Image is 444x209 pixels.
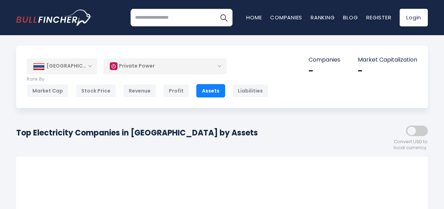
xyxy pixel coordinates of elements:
[400,9,428,26] a: Login
[246,14,262,21] a: Home
[123,84,156,97] div: Revenue
[270,14,302,21] a: Companies
[16,9,92,26] a: Go to homepage
[215,9,233,26] button: Search
[196,84,225,97] div: Assets
[16,9,92,26] img: bullfincher logo
[309,56,340,64] p: Companies
[309,65,340,76] div: -
[358,56,417,64] p: Market Capitalization
[27,58,97,74] div: [GEOGRAPHIC_DATA]
[76,84,116,97] div: Stock Price
[103,58,227,74] div: Private Power
[163,84,189,97] div: Profit
[366,14,391,21] a: Register
[27,84,69,97] div: Market Cap
[27,76,268,82] p: Rank By
[394,139,428,151] span: Convert USD to local currency
[311,14,335,21] a: Ranking
[16,127,258,139] h1: Top Electricity Companies in [GEOGRAPHIC_DATA] by Assets
[358,65,417,76] div: -
[343,14,358,21] a: Blog
[232,84,268,97] div: Liabilities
